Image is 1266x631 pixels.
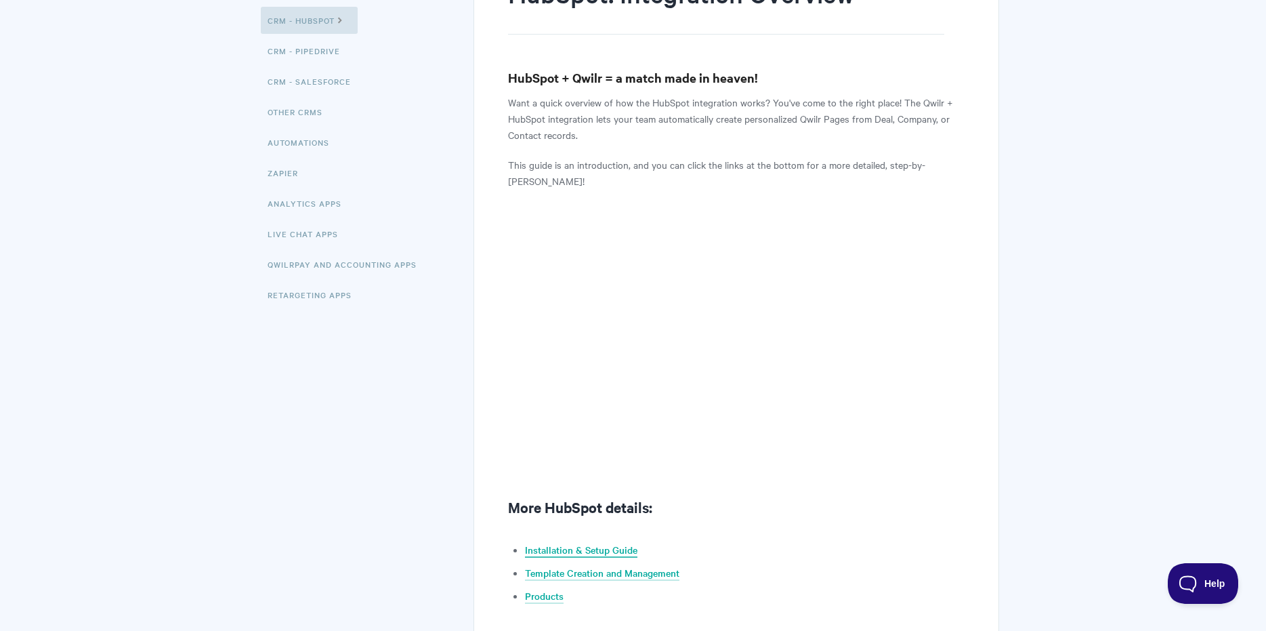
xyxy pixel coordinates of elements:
h2: More HubSpot details: [508,496,964,518]
a: Template Creation and Management [525,566,679,581]
a: Installation & Setup Guide [525,543,637,558]
h3: HubSpot + Qwilr = a match made in heaven! [508,68,964,87]
iframe: Vimeo video player [508,205,964,462]
a: Automations [268,129,339,156]
p: Want a quick overview of how the HubSpot integration works? You've come to the right place! The Q... [508,94,964,143]
a: Zapier [268,159,308,186]
a: CRM - HubSpot [261,7,358,34]
a: Products [525,589,564,604]
a: QwilrPay and Accounting Apps [268,251,427,278]
p: This guide is an introduction, and you can click the links at the bottom for a more detailed, ste... [508,157,964,189]
a: Retargeting Apps [268,281,362,308]
a: CRM - Salesforce [268,68,361,95]
a: Other CRMs [268,98,333,125]
a: Live Chat Apps [268,220,348,247]
a: Analytics Apps [268,190,352,217]
a: CRM - Pipedrive [268,37,350,64]
iframe: Toggle Customer Support [1168,563,1239,604]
